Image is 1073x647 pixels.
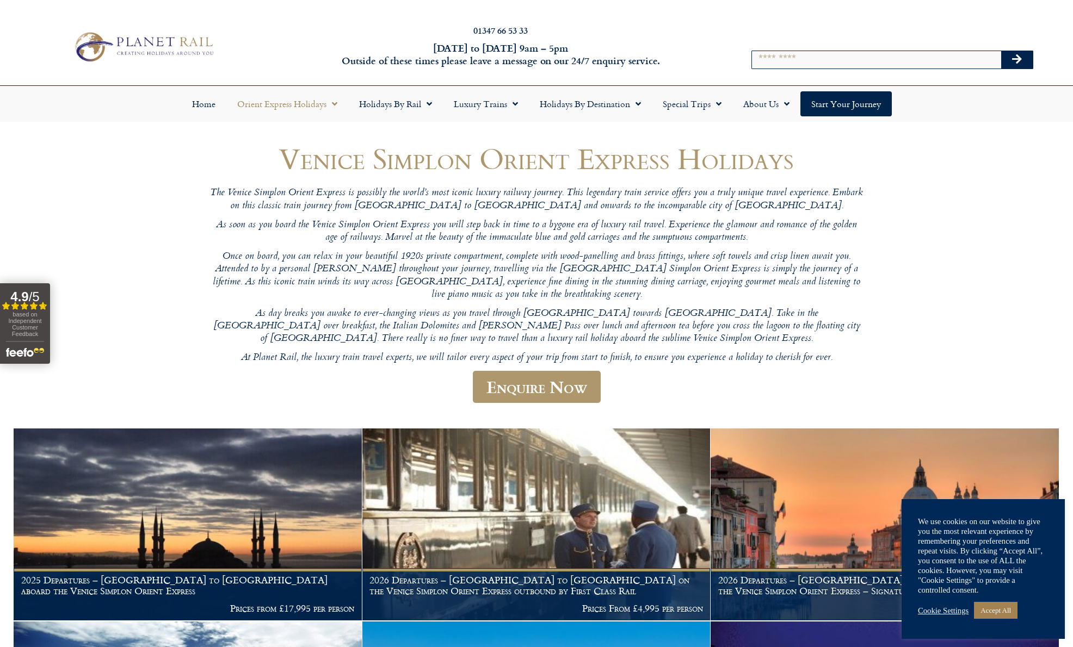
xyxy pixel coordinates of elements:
[732,91,800,116] a: About Us
[21,603,355,614] p: Prices from £17,995 per person
[1001,51,1033,69] button: Search
[974,602,1017,619] a: Accept All
[362,428,711,621] a: 2026 Departures – [GEOGRAPHIC_DATA] to [GEOGRAPHIC_DATA] on the Venice Simplon Orient Express out...
[210,187,863,213] p: The Venice Simplon Orient Express is possibly the world’s most iconic luxury railway journey. Thi...
[918,606,969,615] a: Cookie Settings
[5,91,1068,116] nav: Menu
[210,251,863,301] p: Once on board, you can relax in your beautiful 1920s private compartment, complete with wood-pane...
[800,91,892,116] a: Start your Journey
[14,428,362,621] a: 2025 Departures – [GEOGRAPHIC_DATA] to [GEOGRAPHIC_DATA] aboard the Venice Simplon Orient Express...
[181,91,226,116] a: Home
[711,428,1059,621] a: 2026 Departures – [GEOGRAPHIC_DATA] to [GEOGRAPHIC_DATA] on the Venice Simplon Orient Express – S...
[21,575,355,596] h1: 2025 Departures – [GEOGRAPHIC_DATA] to [GEOGRAPHIC_DATA] aboard the Venice Simplon Orient Express
[289,42,713,67] h6: [DATE] to [DATE] 9am – 5pm Outside of these times please leave a message on our 24/7 enquiry serv...
[718,575,1052,596] h1: 2026 Departures – [GEOGRAPHIC_DATA] to [GEOGRAPHIC_DATA] on the Venice Simplon Orient Express – S...
[369,603,703,614] p: Prices From £4,995 per person
[918,517,1049,595] div: We use cookies on our website to give you the most relevant experience by remembering your prefer...
[473,24,528,36] a: 01347 66 53 33
[210,219,863,245] p: As soon as you board the Venice Simplon Orient Express you will step back in time to a bygone era...
[369,575,703,596] h1: 2026 Departures – [GEOGRAPHIC_DATA] to [GEOGRAPHIC_DATA] on the Venice Simplon Orient Express out...
[718,603,1052,614] p: Prices from £4,995 per person
[652,91,732,116] a: Special Trips
[529,91,652,116] a: Holidays by Destination
[348,91,443,116] a: Holidays by Rail
[210,352,863,364] p: At Planet Rail, the luxury train travel experts, we will tailor every aspect of your trip from st...
[69,29,217,65] img: Planet Rail Train Holidays Logo
[473,371,601,403] a: Enquire Now
[210,142,863,175] h1: Venice Simplon Orient Express Holidays
[210,308,863,346] p: As day breaks you awake to ever-changing views as you travel through [GEOGRAPHIC_DATA] towards [G...
[443,91,529,116] a: Luxury Trains
[711,428,1059,620] img: Orient Express Special Venice compressed
[226,91,348,116] a: Orient Express Holidays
